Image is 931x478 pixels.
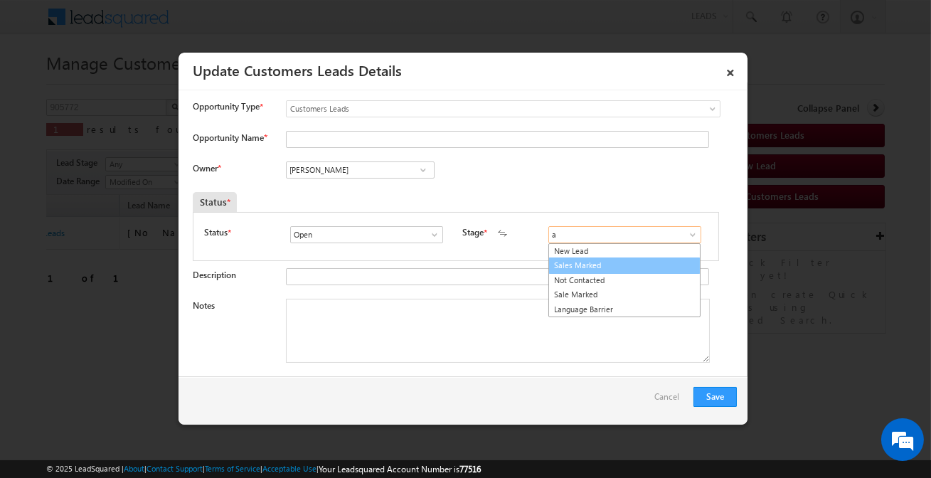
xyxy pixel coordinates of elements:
label: Description [193,270,236,280]
a: Show All Items [422,228,440,242]
a: Update Customers Leads Details [193,60,402,80]
label: Notes [193,300,215,311]
a: Contact Support [147,464,203,473]
input: Type to Search [290,226,443,243]
a: Acceptable Use [262,464,316,473]
a: Customers Leads [286,100,720,117]
span: 77516 [459,464,481,474]
a: Sale Marked [549,287,700,302]
a: Sales Marked [548,257,701,274]
input: Type to Search [548,226,701,243]
label: Opportunity Name [193,132,267,143]
label: Owner [193,163,220,174]
button: Save [693,387,737,407]
a: About [124,464,144,473]
a: Language Barrier [549,302,700,317]
img: d_60004797649_company_0_60004797649 [24,75,60,93]
label: Stage [462,226,484,239]
span: © 2025 LeadSquared | | | | | [46,462,481,476]
a: Not Contacted [549,273,700,288]
span: Customers Leads [287,102,662,115]
a: Cancel [654,387,686,414]
a: Terms of Service [205,464,260,473]
span: Your Leadsquared Account Number is [319,464,481,474]
textarea: Type your message and hit 'Enter' [18,132,260,361]
input: Type to Search [286,161,435,179]
div: Minimize live chat window [233,7,267,41]
a: Show All Items [414,163,432,177]
div: Status [193,192,237,212]
label: Status [204,226,228,239]
a: Show All Items [680,228,698,242]
span: Opportunity Type [193,100,260,113]
a: × [718,58,743,83]
div: Chat with us now [74,75,239,93]
a: New Lead [549,244,700,259]
em: Start Chat [193,373,258,392]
